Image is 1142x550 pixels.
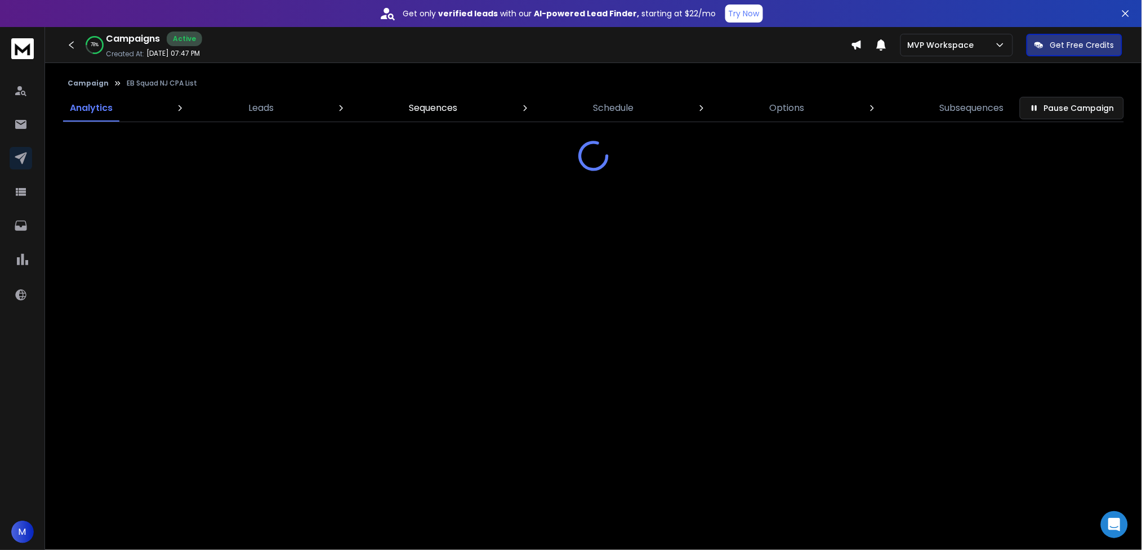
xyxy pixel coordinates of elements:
[725,5,763,23] button: Try Now
[106,32,160,46] h1: Campaigns
[769,101,804,115] p: Options
[403,8,716,19] p: Get only with our starting at $22/mo
[248,101,274,115] p: Leads
[940,101,1004,115] p: Subsequences
[908,39,979,51] p: MVP Workspace
[68,79,109,88] button: Campaign
[11,521,34,543] button: M
[534,8,640,19] strong: AI-powered Lead Finder,
[70,101,113,115] p: Analytics
[593,101,634,115] p: Schedule
[403,95,465,122] a: Sequences
[242,95,280,122] a: Leads
[933,95,1011,122] a: Subsequences
[63,95,119,122] a: Analytics
[11,38,34,59] img: logo
[167,32,202,46] div: Active
[729,8,760,19] p: Try Now
[1020,97,1124,119] button: Pause Campaign
[409,101,458,115] p: Sequences
[1101,511,1128,538] div: Open Intercom Messenger
[106,50,144,59] p: Created At:
[91,42,99,48] p: 78 %
[439,8,498,19] strong: verified leads
[1027,34,1122,56] button: Get Free Credits
[127,79,197,88] p: EB Squad NJ CPA List
[1050,39,1114,51] p: Get Free Credits
[586,95,640,122] a: Schedule
[146,49,200,58] p: [DATE] 07:47 PM
[762,95,811,122] a: Options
